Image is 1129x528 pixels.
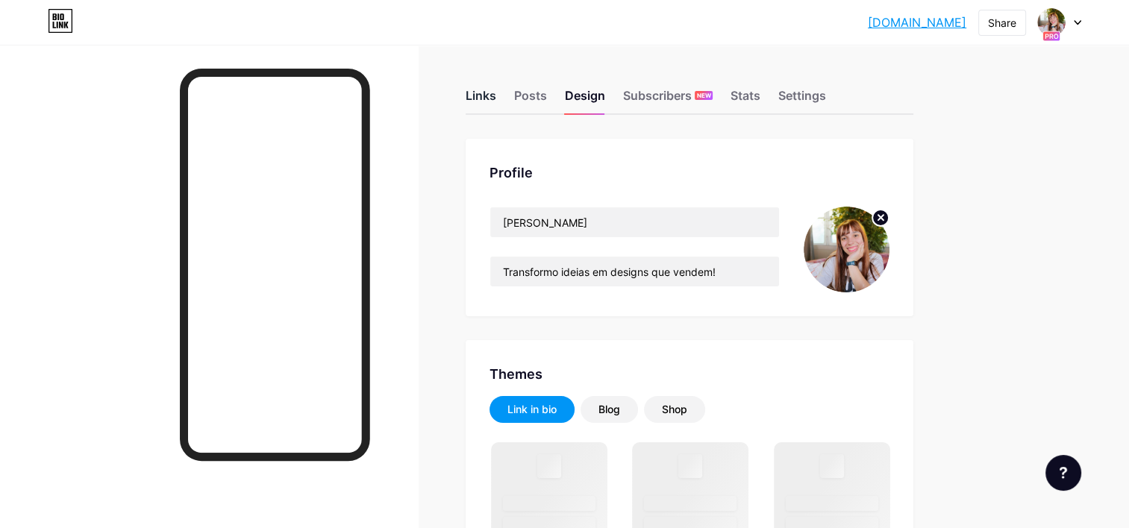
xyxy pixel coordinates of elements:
input: Bio [490,257,779,286]
div: Shop [662,402,687,417]
div: Posts [514,87,547,113]
div: Settings [778,87,826,113]
img: jmdesignpt [804,207,889,292]
div: Blog [598,402,620,417]
div: Link in bio [507,402,557,417]
div: Stats [731,87,760,113]
div: Design [565,87,605,113]
div: Themes [490,364,889,384]
span: NEW [697,91,711,100]
div: Profile [490,163,889,183]
div: Links [466,87,496,113]
input: Name [490,207,779,237]
img: jmdesignpt [1037,8,1066,37]
div: Share [988,15,1016,31]
div: Subscribers [623,87,713,113]
a: [DOMAIN_NAME] [868,13,966,31]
